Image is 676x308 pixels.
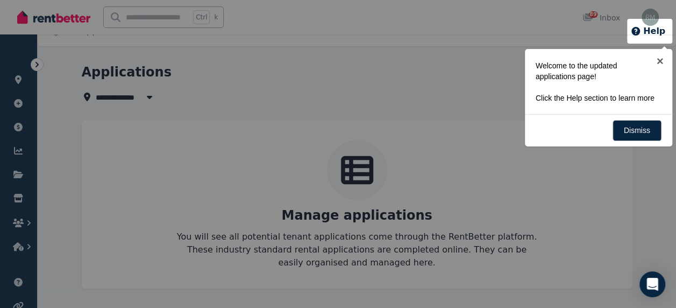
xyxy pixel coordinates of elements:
[648,49,672,73] a: ×
[639,271,665,297] div: Open Intercom Messenger
[613,120,661,141] a: Dismiss
[536,93,655,103] p: Click the Help section to learn more
[536,60,655,82] p: Welcome to the updated applications page!
[630,25,665,38] button: Help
